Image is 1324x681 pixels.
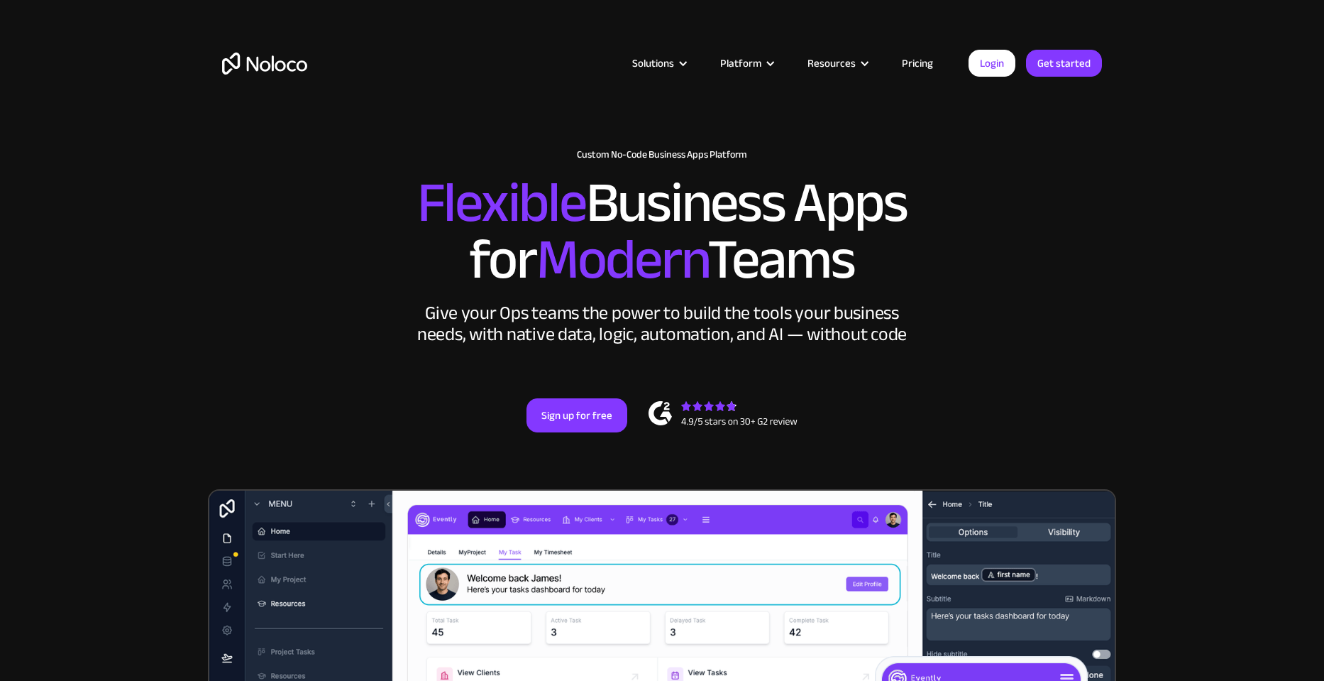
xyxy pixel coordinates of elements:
[720,54,761,72] div: Platform
[222,175,1102,288] h2: Business Apps for Teams
[1026,50,1102,77] a: Get started
[222,149,1102,160] h1: Custom No-Code Business Apps Platform
[526,398,627,432] a: Sign up for free
[536,207,707,312] span: Modern
[807,54,856,72] div: Resources
[414,303,910,345] div: Give your Ops teams the power to build the tools your business needs, with native data, logic, au...
[417,150,586,256] span: Flexible
[222,53,307,75] a: home
[790,54,884,72] div: Resources
[702,54,790,72] div: Platform
[969,50,1015,77] a: Login
[632,54,674,72] div: Solutions
[884,54,951,72] a: Pricing
[614,54,702,72] div: Solutions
